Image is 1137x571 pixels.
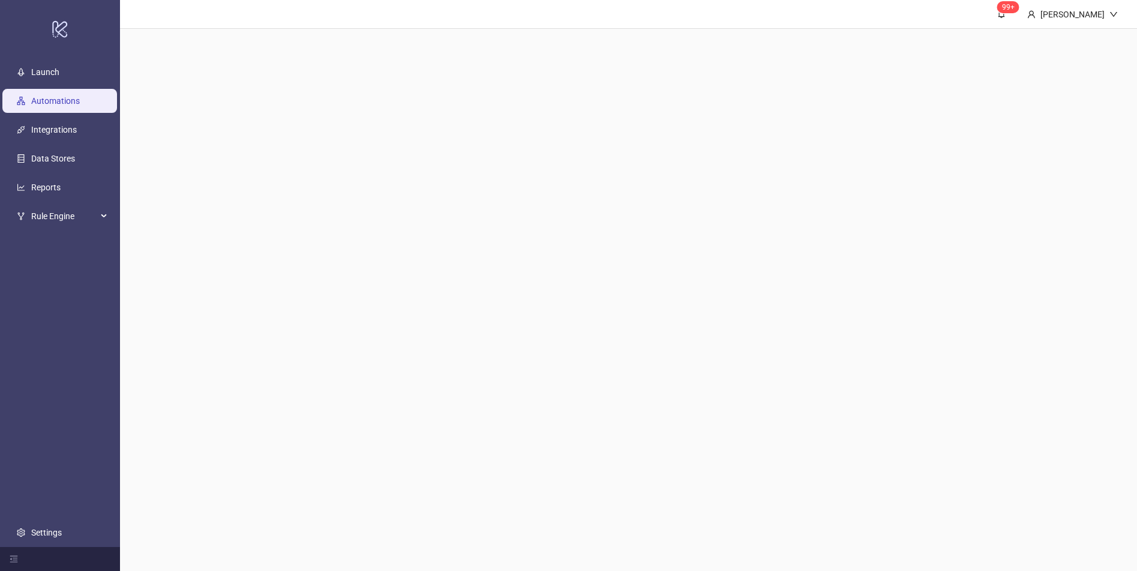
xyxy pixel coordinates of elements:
[31,528,62,537] a: Settings
[10,555,18,563] span: menu-fold
[31,67,59,77] a: Launch
[31,96,80,106] a: Automations
[31,125,77,134] a: Integrations
[997,1,1019,13] sup: 439
[31,154,75,163] a: Data Stores
[997,10,1006,18] span: bell
[31,204,97,228] span: Rule Engine
[1027,10,1036,19] span: user
[17,212,25,220] span: fork
[1109,10,1118,19] span: down
[1036,8,1109,21] div: [PERSON_NAME]
[31,183,61,192] a: Reports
